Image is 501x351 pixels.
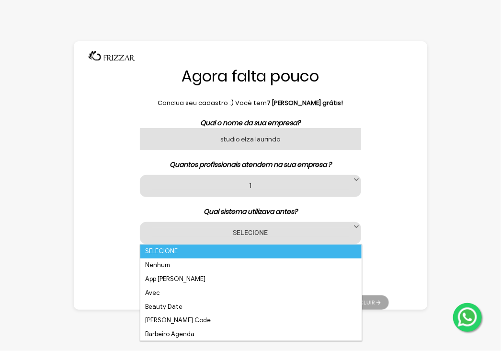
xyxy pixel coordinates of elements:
input: Nome da sua empresa [140,128,361,150]
li: App [PERSON_NAME] [140,272,362,286]
p: Quantos profissionais atendem na sua empresa ? [112,160,389,170]
li: [PERSON_NAME] Code [140,314,362,328]
li: Barbeiro Agenda [140,328,362,341]
p: Qual o nome da sua empresa? [112,118,389,128]
li: Beauty Date [140,300,362,314]
li: Nenhum [140,258,362,272]
li: Avec [140,286,362,300]
p: Conclua seu cadastro :) Você tem [112,98,389,108]
h1: Agora falta pouco [112,66,389,86]
label: 1 [152,181,349,190]
label: SELECIONE [152,228,349,237]
img: whatsapp.png [456,305,479,328]
li: SELECIONE [140,245,362,258]
p: Veio por algum de nossos parceiros? [112,254,389,264]
b: 7 [PERSON_NAME] grátis! [267,98,343,107]
ul: Pagination [341,291,389,310]
p: Qual sistema utilizava antes? [112,207,389,217]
